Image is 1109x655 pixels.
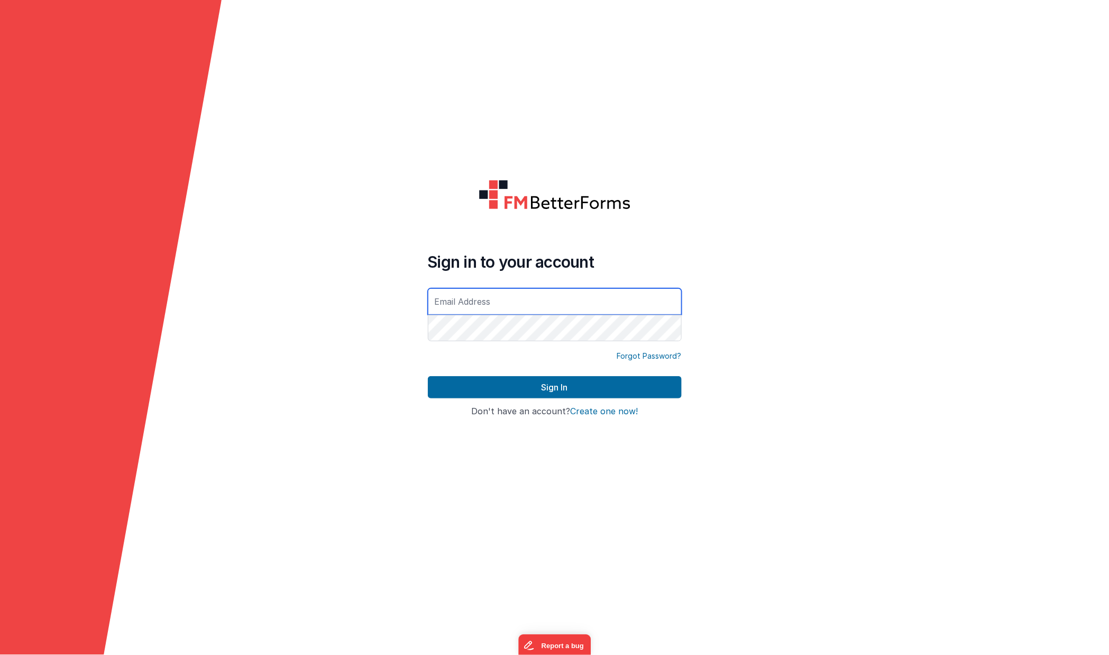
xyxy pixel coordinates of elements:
h4: Don't have an account? [428,407,682,416]
input: Email Address [428,288,682,315]
button: Sign In [428,376,682,398]
h4: Sign in to your account [428,252,682,271]
button: Create one now! [570,407,638,416]
a: Forgot Password? [617,351,682,361]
